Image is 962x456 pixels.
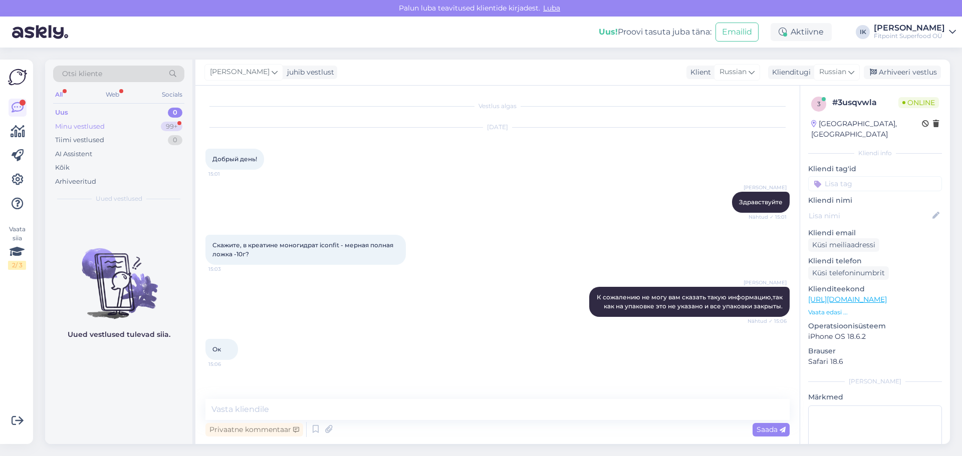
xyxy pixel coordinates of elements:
[55,135,104,145] div: Tiimi vestlused
[739,198,783,206] span: Здравствуйте
[208,265,246,273] span: 15:03
[212,241,395,258] span: Скажите, в креатине моногидрат iconfit - мерная полная ложка -10г?
[748,317,787,325] span: Nähtud ✓ 15:06
[808,266,889,280] div: Küsi telefoninumbrit
[210,67,270,78] span: [PERSON_NAME]
[768,67,811,78] div: Klienditugi
[808,228,942,238] p: Kliendi email
[808,295,887,304] a: [URL][DOMAIN_NAME]
[205,102,790,111] div: Vestlus algas
[96,194,142,203] span: Uued vestlused
[757,425,786,434] span: Saada
[208,360,246,368] span: 15:06
[808,284,942,294] p: Klienditeekond
[55,108,68,118] div: Uus
[808,331,942,342] p: iPhone OS 18.6.2
[808,238,879,252] div: Küsi meiliaadressi
[808,176,942,191] input: Lisa tag
[283,67,334,78] div: juhib vestlust
[832,97,898,109] div: # 3usqvwla
[208,170,246,178] span: 15:01
[168,108,182,118] div: 0
[808,195,942,206] p: Kliendi nimi
[205,423,303,436] div: Privaatne kommentaar
[749,213,787,221] span: Nähtud ✓ 15:01
[808,392,942,402] p: Märkmed
[808,256,942,266] p: Kliendi telefon
[8,261,26,270] div: 2 / 3
[808,377,942,386] div: [PERSON_NAME]
[808,356,942,367] p: Safari 18.6
[53,88,65,101] div: All
[808,308,942,317] p: Vaata edasi ...
[898,97,939,108] span: Online
[55,177,96,187] div: Arhiveeritud
[68,329,170,340] p: Uued vestlused tulevad siia.
[856,25,870,39] div: IK
[62,69,102,79] span: Otsi kliente
[205,123,790,132] div: [DATE]
[874,24,956,40] a: [PERSON_NAME]Fitpoint Superfood OÜ
[874,32,945,40] div: Fitpoint Superfood OÜ
[55,122,105,132] div: Minu vestlused
[744,184,787,191] span: [PERSON_NAME]
[819,67,846,78] span: Russian
[808,164,942,174] p: Kliendi tag'id
[771,23,832,41] div: Aktiivne
[212,345,221,353] span: Ок
[168,135,182,145] div: 0
[161,122,182,132] div: 99+
[55,163,70,173] div: Kõik
[809,210,930,221] input: Lisa nimi
[719,67,747,78] span: Russian
[808,321,942,331] p: Operatsioonisüsteem
[540,4,563,13] span: Luba
[8,225,26,270] div: Vaata siia
[104,88,121,101] div: Web
[45,230,192,320] img: No chats
[160,88,184,101] div: Socials
[686,67,711,78] div: Klient
[811,119,922,140] div: [GEOGRAPHIC_DATA], [GEOGRAPHIC_DATA]
[808,149,942,158] div: Kliendi info
[597,293,784,310] span: К сожалению не могу вам сказать такую информацию,так как на упаковке это не указано и все упаковк...
[864,66,941,79] div: Arhiveeri vestlus
[874,24,945,32] div: [PERSON_NAME]
[55,149,92,159] div: AI Assistent
[808,346,942,356] p: Brauser
[817,100,821,108] span: 3
[599,27,618,37] b: Uus!
[599,26,711,38] div: Proovi tasuta juba täna:
[8,68,27,87] img: Askly Logo
[212,155,257,163] span: Добрый день!
[715,23,759,42] button: Emailid
[744,279,787,286] span: [PERSON_NAME]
